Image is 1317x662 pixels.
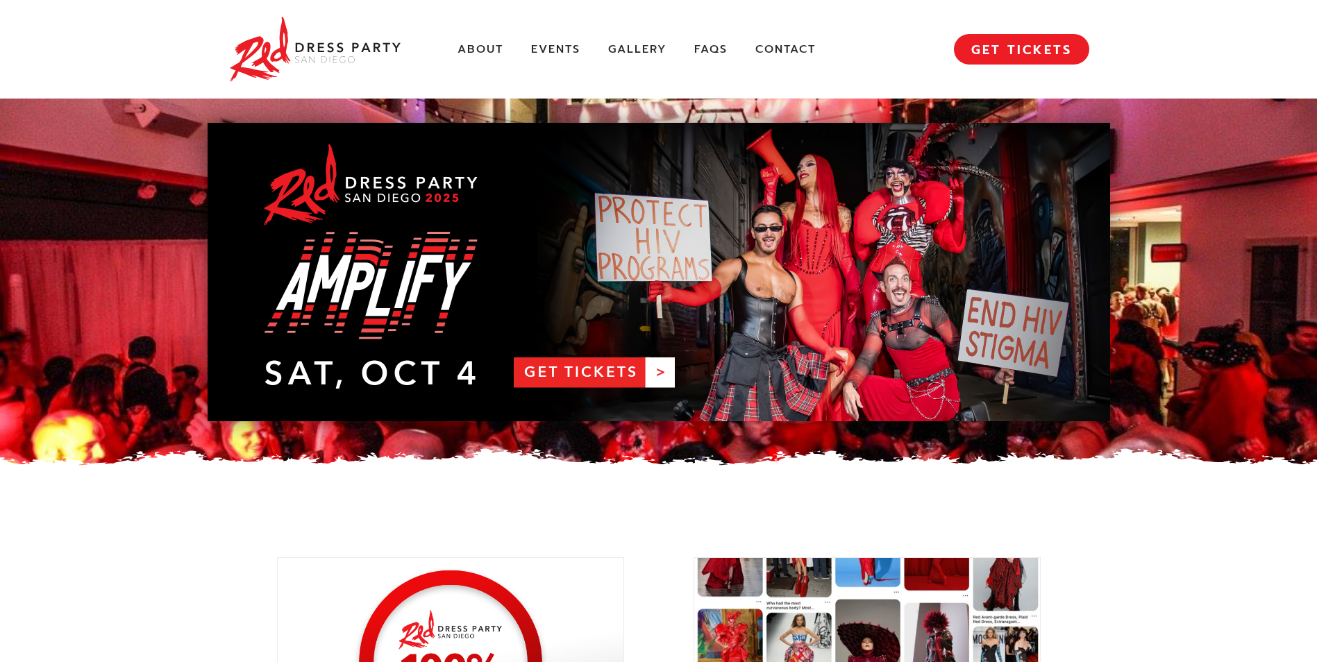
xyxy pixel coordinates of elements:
a: FAQs [694,42,728,57]
a: Gallery [608,42,666,57]
a: GET TICKETS [954,34,1089,65]
a: Contact [755,42,816,57]
a: Events [531,42,580,57]
img: Red Dress Party San Diego [228,14,402,85]
a: About [458,42,503,57]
